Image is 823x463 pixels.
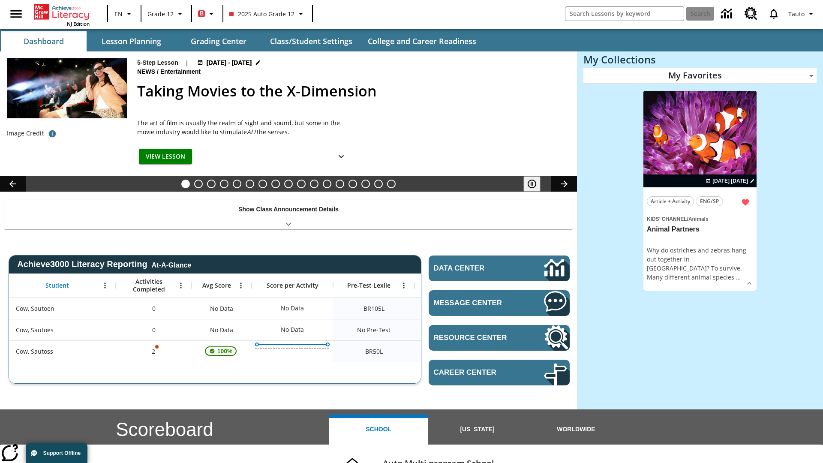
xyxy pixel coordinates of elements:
[34,3,90,27] div: Home
[527,415,625,445] button: Worldwide
[234,279,247,292] button: Open Menu
[700,197,719,206] span: ENG/SP
[238,205,339,214] p: Show Class Announcement Details
[4,200,573,229] div: Show Class Announcement Details
[565,7,684,21] input: search field
[712,177,748,185] span: [DATE] [DATE]
[45,282,69,289] span: Student
[214,343,236,359] span: 100%
[43,450,81,456] span: Support Offline
[200,8,204,19] span: B
[738,195,753,210] button: Remove from Favorites
[583,54,817,66] h3: My Collections
[271,180,280,188] button: Slide 8 Attack of the Terrifying Tomatoes
[16,347,53,356] span: Cow, Sautoss
[387,180,396,188] button: Slide 17 The Constitution's Balancing Act
[336,180,344,188] button: Slide 13 Career Lesson
[195,6,220,21] button: Boost Class color is red. Change class color
[276,321,308,338] div: No Data, Cow, Sautoes
[144,6,189,21] button: Grade: Grade 12, Select a grade
[551,176,577,192] button: Lesson carousel, Next
[583,68,817,84] div: My Favorites
[429,256,570,281] a: Data Center
[647,196,694,206] button: Article + Activity
[267,282,318,289] span: Score per Activity
[333,149,350,165] button: Show Details
[111,6,138,21] button: Language: EN, Select a language
[226,6,309,21] button: Class: 2025 Auto Grade 12, Select your class
[397,279,410,292] button: Open Menu
[647,246,753,282] div: Why do ostriches and zebras hang out together in [GEOGRAPHIC_DATA]? To survive. Many different an...
[429,290,570,316] a: Message Center
[185,58,189,67] span: |
[763,3,785,25] a: Notifications
[26,443,87,463] button: Support Offline
[365,347,383,356] span: Beginning reader 50 Lexile, Cow, Sautoss
[88,31,174,51] button: Lesson Planning
[323,180,331,188] button: Slide 12 Pre-release lesson
[785,6,820,21] button: Profile/Settings
[7,129,44,138] p: Image Credit
[147,9,174,18] span: Grade 12
[434,299,518,307] span: Message Center
[276,300,308,317] div: No Data, Cow, Sautoen
[415,319,496,340] div: No Data, Cow, Sautoes
[704,177,757,185] button: Jul 07 - Jun 30 Choose Dates
[284,180,293,188] button: Slide 9 Fashion Forward in Ancient Rome
[176,31,261,51] button: Grading Center
[152,304,156,313] span: 0
[347,282,390,289] span: Pre-Test Lexile
[192,340,252,362] div: , 100%, This student's Average First Try Score 100% is above 75%, Cow, Sautoss
[523,176,549,192] div: Pause
[643,91,757,291] div: lesson details
[44,126,61,141] button: Photo credit: Photo by The Asahi Shimbun via Getty Images
[647,214,753,223] span: Topic: Kids' Channel/Animals
[434,334,518,342] span: Resource Center
[434,264,515,273] span: Data Center
[206,300,237,317] span: No Data
[361,180,370,188] button: Slide 15 Hooray for Constitution Day!
[16,304,54,313] span: Cow, Sautoen
[137,58,178,67] p: 5-Step Lesson
[429,325,570,351] a: Resource Center, Will open in new tab
[1,31,87,51] button: Dashboard
[206,321,237,339] span: No Data
[3,1,29,27] button: Open side menu
[192,319,252,340] div: No Data, Cow, Sautoes
[297,180,306,188] button: Slide 10 The Invasion of the Free CD
[151,347,157,356] p: 2
[195,58,263,67] button: Aug 18 - Aug 24 Choose Dates
[429,360,570,385] a: Career Center
[116,298,192,319] div: 0, Cow, Sautoen
[202,282,231,289] span: Avg Score
[157,68,159,75] span: /
[434,368,518,377] span: Career Center
[651,197,690,206] span: Article + Activity
[7,58,127,118] img: Panel in front of the seats sprays water mist to the happy audience at a 4DX-equipped theater.
[174,279,187,292] button: Open Menu
[116,319,192,340] div: 0, Cow, Sautoes
[523,176,541,192] button: Pause
[152,325,156,334] span: 0
[415,298,496,319] div: Beginning reader 105 Lexile, ER, Based on the Lexile Reading measure, student is an Emerging Read...
[114,9,123,18] span: EN
[739,2,763,25] a: Resource Center, Will open in new tab
[192,298,252,319] div: No Data, Cow, Sautoen
[17,259,191,269] span: Achieve3000 Literacy Reporting
[310,180,318,188] button: Slide 11 Mixed Practice: Citing Evidence
[160,67,202,77] span: Entertainment
[647,225,753,234] h3: Animal Partners
[181,180,190,188] button: Slide 1 Taking Movies to the X-Dimension
[152,260,191,269] div: At-A-Glance
[258,180,267,188] button: Slide 7 Solar Power to the People
[647,216,687,222] span: Kids' Channel
[374,180,383,188] button: Slide 16 Point of View
[428,415,526,445] button: [US_STATE]
[194,180,203,188] button: Slide 2 Labor Day: Workers Take a Stand
[220,180,228,188] button: Slide 4 Cars of the Future?
[696,196,723,206] button: ENG/SP
[207,58,252,67] span: [DATE] - [DATE]
[363,304,384,313] span: Beginning reader 105 Lexile, Cow, Sautoen
[137,80,567,102] h2: Taking Movies to the X-Dimension
[743,277,756,290] button: Show Details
